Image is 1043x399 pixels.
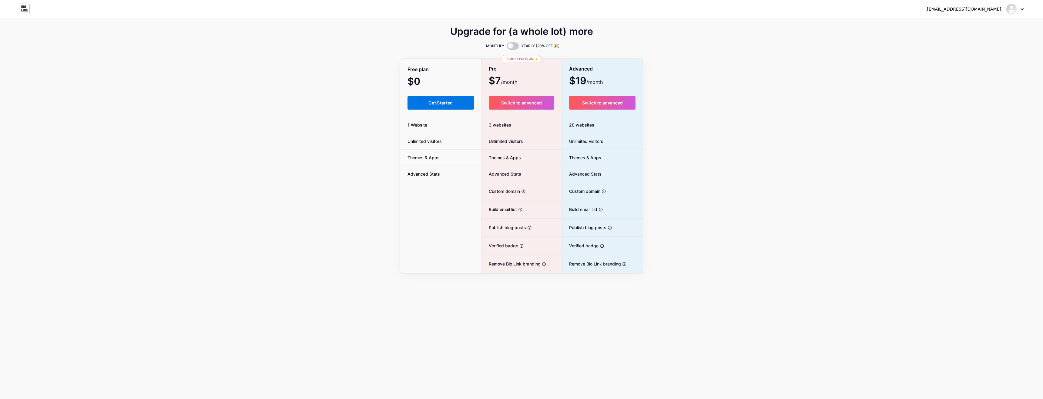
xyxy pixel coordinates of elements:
[569,64,593,74] span: Advanced
[501,55,542,62] div: ✨ Most popular ✨
[582,100,623,105] span: Switch to advanced
[586,78,603,86] span: /month
[489,96,555,110] button: Switch to advanced
[407,96,474,110] button: Get Started
[400,171,447,177] span: Advanced Stats
[1006,3,1017,15] img: lovehoroscopedaily
[562,224,606,231] span: Publish blog posts
[450,28,593,35] span: Upgrade for (a whole lot) more
[569,96,636,110] button: Switch to advanced
[562,138,603,144] span: Unlimited visitors
[407,64,429,75] span: Free plan
[481,206,517,213] span: Build email list
[481,188,520,194] span: Custom domain
[927,6,1001,12] div: [EMAIL_ADDRESS][DOMAIN_NAME]
[562,117,643,133] div: 20 websites
[501,100,542,105] span: Switch to advanced
[481,261,541,267] span: Remove Bio Link branding
[481,224,526,231] span: Publish blog posts
[562,261,621,267] span: Remove Bio Link branding
[400,154,447,161] span: Themes & Apps
[521,43,560,49] span: YEARLY (20% OFF 🎉)
[428,100,453,105] span: Get Started
[400,138,449,144] span: Unlimited visitors
[569,77,603,86] span: $19
[562,206,597,213] span: Build email list
[562,242,599,249] span: Verified badge
[562,171,602,177] span: Advanced Stats
[486,43,504,49] span: MONTHLY
[407,78,437,86] span: $0
[481,117,562,133] div: 3 websites
[489,77,517,86] span: $7
[481,242,518,249] span: Verified badge
[489,64,497,74] span: Pro
[481,171,521,177] span: Advanced Stats
[562,188,600,194] span: Custom domain
[481,138,523,144] span: Unlimited visitors
[400,122,434,128] span: 1 Website
[481,154,521,161] span: Themes & Apps
[562,154,601,161] span: Themes & Apps
[501,78,517,86] span: /month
